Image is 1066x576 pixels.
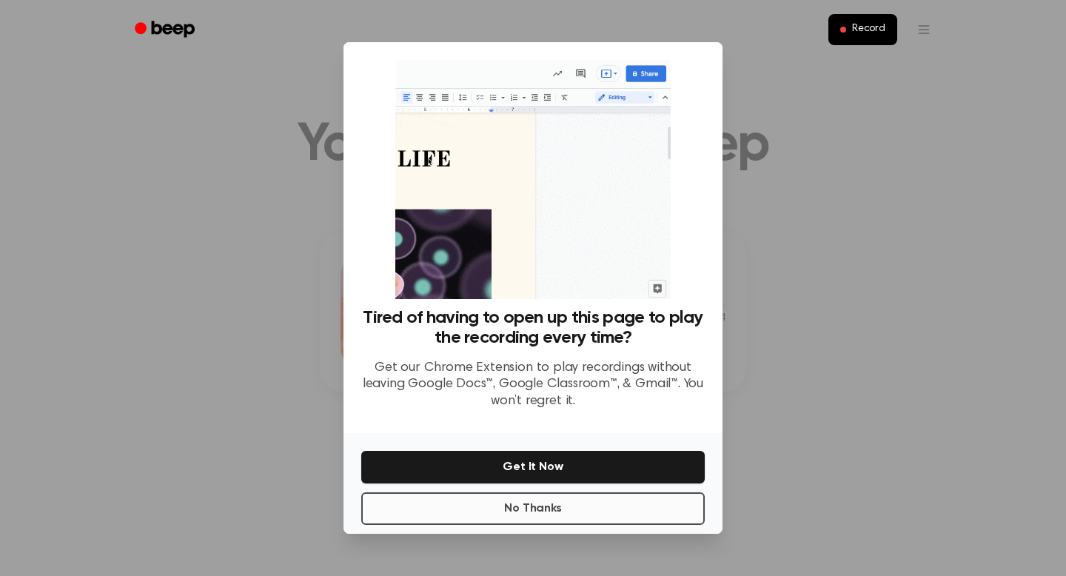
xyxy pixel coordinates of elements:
p: Get our Chrome Extension to play recordings without leaving Google Docs™, Google Classroom™, & Gm... [361,360,705,410]
span: Record [852,23,885,36]
button: No Thanks [361,492,705,525]
a: Beep [124,16,208,44]
button: Open menu [906,12,942,47]
button: Record [828,14,897,45]
button: Get It Now [361,451,705,483]
h3: Tired of having to open up this page to play the recording every time? [361,308,705,348]
img: Beep extension in action [395,60,670,299]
